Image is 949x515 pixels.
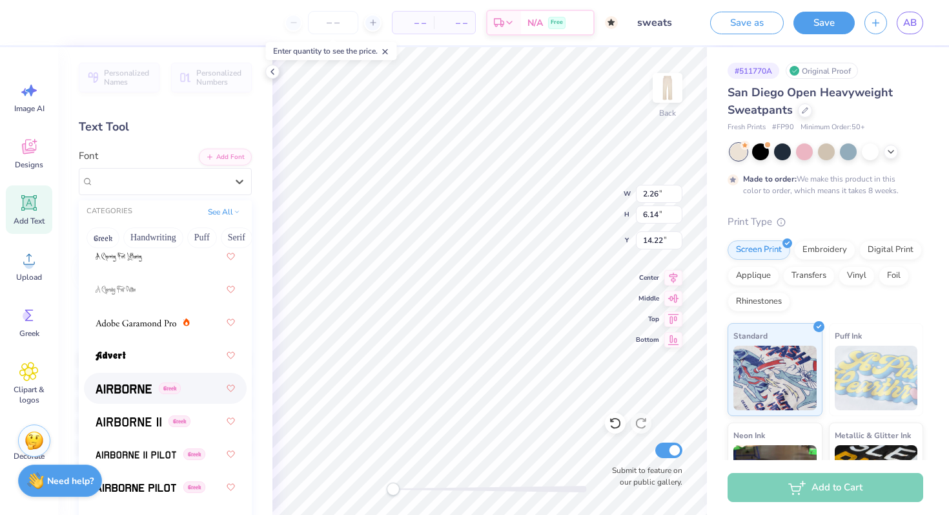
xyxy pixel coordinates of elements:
img: A Charming Font Leftleaning [96,253,142,262]
strong: Need help? [47,475,94,487]
span: Upload [16,272,42,282]
button: Save [793,12,855,34]
div: Accessibility label [387,483,400,496]
span: Minimum Order: 50 + [801,122,865,133]
span: Center [636,273,659,283]
div: Digital Print [859,240,922,260]
img: Adobe Garamond Pro [96,319,176,328]
button: Personalized Numbers [171,63,252,92]
div: Print Type [728,215,923,229]
span: Designs [15,160,43,170]
div: Applique [728,266,779,286]
img: Back [655,75,680,101]
span: – – [442,16,467,30]
span: Image AI [14,103,45,114]
button: Puff [187,227,217,248]
img: Airborne [96,384,152,394]
span: Fresh Prints [728,122,766,133]
span: Greek [19,328,39,339]
img: Airborne II Pilot [96,450,176,459]
div: Text Tool [79,118,252,136]
span: Greek [183,481,205,493]
span: Greek [168,415,190,427]
div: Enter quantity to see the price. [266,42,397,60]
span: Standard [733,329,768,342]
span: Personalized Names [104,68,152,87]
span: – – [400,16,426,30]
span: # FP90 [772,122,794,133]
span: Greek [183,448,205,460]
span: Clipart & logos [8,384,50,405]
strong: Made to order: [743,174,797,184]
img: Airborne II [96,417,161,426]
span: Add Text [14,216,45,226]
label: Submit to feature on our public gallery. [605,465,682,488]
a: AB [897,12,923,34]
div: Embroidery [794,240,855,260]
span: Personalized Numbers [196,68,244,87]
button: Personalized Names [79,63,159,92]
span: Middle [636,293,659,304]
button: Greek [87,227,119,248]
img: Metallic & Glitter Ink [835,445,918,510]
span: N/A [527,16,543,30]
img: Standard [733,346,817,410]
button: Handwriting [123,227,183,248]
div: Foil [879,266,909,286]
span: Decorate [14,451,45,461]
span: Metallic & Glitter Ink [835,428,911,442]
img: Neon Ink [733,445,817,510]
label: Font [79,149,98,163]
span: Top [636,314,659,324]
div: Rhinestones [728,292,790,311]
button: Add Font [199,149,252,165]
span: Puff Ink [835,329,862,342]
button: Save as [710,12,784,34]
input: – – [308,11,358,34]
input: Untitled Design [628,10,691,36]
button: Serif [221,227,252,248]
div: CATEGORIES [87,206,132,217]
div: Back [659,107,676,119]
div: Screen Print [728,240,790,260]
span: Free [551,18,563,27]
div: Transfers [783,266,835,286]
div: Original Proof [786,63,858,79]
span: Neon Ink [733,428,765,442]
button: See All [204,205,244,218]
div: We make this product in this color to order, which means it takes 8 weeks. [743,173,902,196]
span: Bottom [636,335,659,345]
div: # 511770A [728,63,779,79]
span: San Diego Open Heavyweight Sweatpants [728,85,893,118]
div: Vinyl [839,266,875,286]
img: Advert [96,352,126,361]
img: Puff Ink [835,346,918,410]
span: AB [903,16,917,30]
img: A Charming Font Outline [96,286,136,295]
img: Airborne Pilot [96,483,176,492]
span: Greek [159,383,181,394]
